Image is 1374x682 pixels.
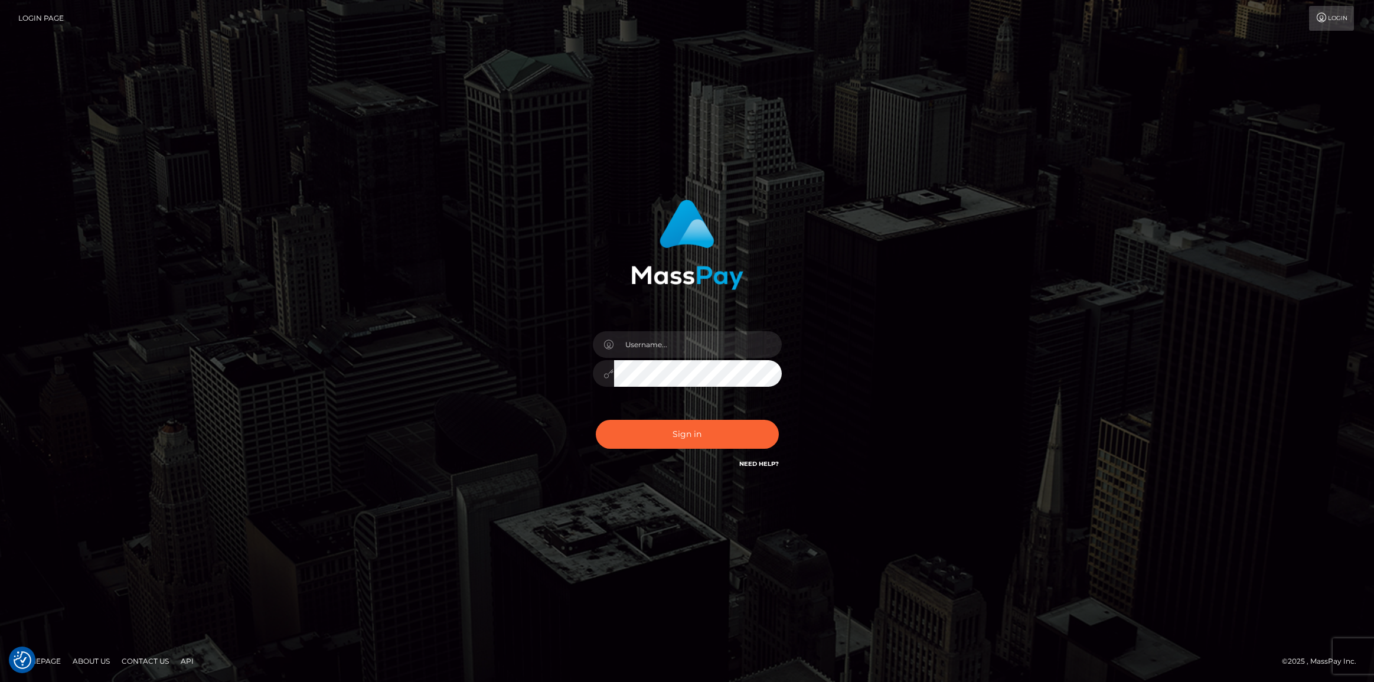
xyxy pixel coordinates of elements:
a: About Us [68,652,115,670]
a: Login Page [18,6,64,31]
a: Need Help? [739,460,779,468]
a: Homepage [13,652,66,670]
a: API [176,652,198,670]
input: Username... [614,331,782,358]
div: © 2025 , MassPay Inc. [1282,655,1365,668]
button: Sign in [596,420,779,449]
button: Consent Preferences [14,651,31,669]
img: MassPay Login [631,200,743,290]
a: Login [1309,6,1354,31]
a: Contact Us [117,652,174,670]
img: Revisit consent button [14,651,31,669]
